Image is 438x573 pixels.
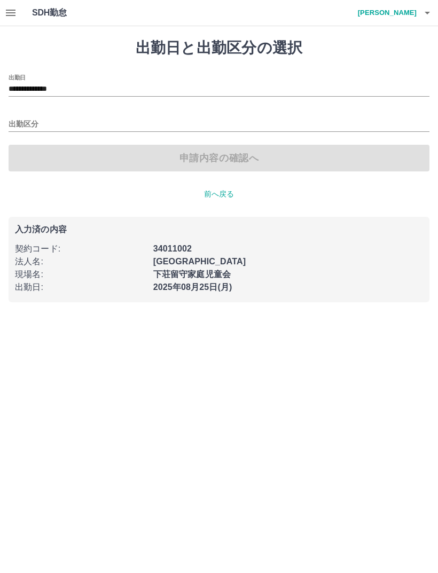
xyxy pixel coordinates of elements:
p: 現場名 : [15,268,147,281]
p: 入力済の内容 [15,225,423,234]
b: [GEOGRAPHIC_DATA] [153,257,246,266]
b: 2025年08月25日(月) [153,282,232,292]
p: 出勤日 : [15,281,147,294]
label: 出勤日 [9,73,26,81]
b: 34011002 [153,244,192,253]
h1: 出勤日と出勤区分の選択 [9,39,429,57]
b: 下荘留守家庭児童会 [153,270,231,279]
p: 法人名 : [15,255,147,268]
p: 契約コード : [15,242,147,255]
p: 前へ戻る [9,189,429,200]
